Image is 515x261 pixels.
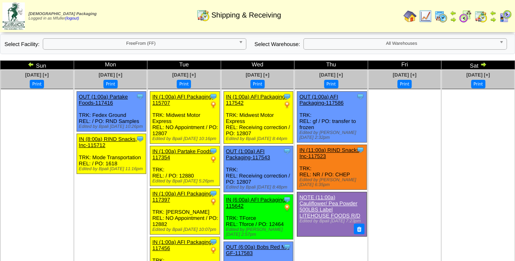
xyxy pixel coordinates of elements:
[152,136,219,141] div: Edited by Bpali [DATE] 10:16pm
[172,72,196,78] a: [DATE] [+]
[150,189,219,235] div: TRK: [PERSON_NAME] REL: NO Appointment / PO: 12882
[147,61,221,70] td: Tue
[490,10,496,16] img: arrowleft.gif
[294,61,368,70] td: Thu
[459,10,472,23] img: calendarblend.gif
[209,189,217,197] img: Tooltip
[356,92,364,101] img: Tooltip
[46,39,235,48] span: FreeFrom (FF)
[226,197,287,209] a: IN (6:00a) AFI Packaging-115642
[177,80,191,88] button: Print
[209,197,217,206] img: PO
[28,12,96,16] span: [DEMOGRAPHIC_DATA] Packaging
[480,61,487,68] img: arrowright.gif
[136,135,144,143] img: Tooltip
[226,227,293,237] div: Edited by [PERSON_NAME] [DATE] 2:57pm
[2,2,25,30] img: zoroco-logo-small.webp
[74,61,147,70] td: Mon
[393,72,416,78] a: [DATE] [+]
[103,80,118,88] button: Print
[150,92,219,144] div: TRK: Midwest Motor Express REL: NO Appointment / PO: 12807
[450,16,456,23] img: arrowright.gif
[197,9,210,22] img: calendarinout.gif
[283,204,291,212] img: PO
[152,239,213,251] a: IN (1:00a) AFI Packaging-117456
[299,194,360,219] a: NOTE (11:00a) Cauliflower/ Pea Powder 500LBS Label LITEHOUSE FOODS R/D
[307,39,496,48] span: All Warehouses
[209,101,217,109] img: PO
[283,243,291,251] img: Tooltip
[224,146,293,192] div: TRK: REL: Receiving correction / PO: 12807
[397,80,412,88] button: Print
[254,38,507,50] div: Select Warehouse:
[283,147,291,155] img: Tooltip
[283,195,291,204] img: Tooltip
[474,10,487,23] img: calendarinout.gif
[441,61,515,70] td: Sat
[434,10,447,23] img: calendarprod.gif
[299,94,343,106] a: OUT (1:00a) AFI Packaging-117586
[77,134,146,174] div: TRK: Mode Transportation REL: / PO: 1618
[211,11,281,20] span: Shipping & Receiving
[356,146,364,154] img: Tooltip
[299,219,364,224] div: Edited by Bpali [DATE] 7:23pm
[99,72,122,78] a: [DATE] [+]
[79,167,146,171] div: Edited by Bpali [DATE] 11:16pm
[226,148,270,160] a: OUT (1:00a) AFI Packaging-117543
[226,94,287,106] a: IN (1:00a) AFI Packaging-117542
[226,244,289,256] a: OUT (6:00a) Bobs Red Mill GF-117583
[0,61,74,70] td: Sun
[299,147,360,159] a: IN (11:00a) RIND Snacks, Inc-117523
[209,92,217,101] img: Tooltip
[490,16,496,23] img: arrowright.gif
[221,61,294,70] td: Wed
[471,80,485,88] button: Print
[209,238,217,246] img: Tooltip
[297,145,366,190] div: TRK: REL: NR / PO: CHEP
[283,101,291,109] img: PO
[79,124,146,129] div: Edited by Bpali [DATE] 10:26pm
[209,147,217,155] img: Tooltip
[209,155,217,163] img: PO
[450,10,456,16] img: arrowleft.gif
[299,178,366,187] div: Edited by [PERSON_NAME] [DATE] 6:35pm
[152,191,213,203] a: IN (1:00a) AFI Packaging-117397
[77,92,146,132] div: TRK: Fedex Ground REL: / PO: RND Samples
[419,10,432,23] img: line_graph.gif
[368,61,441,70] td: Fri
[245,72,269,78] a: [DATE] [+]
[150,146,219,186] div: TRK: REL: / PO: 12880
[324,80,338,88] button: Print
[354,224,364,234] button: Delete Note
[4,38,246,50] div: Select Facility:
[319,72,343,78] a: [DATE] [+]
[136,92,144,101] img: Tooltip
[226,136,293,141] div: Edited by Bpali [DATE] 8:44pm
[224,195,293,239] div: TRK: TForce REL: Tforce / PO: 12464
[209,246,217,254] img: PO
[283,92,291,101] img: Tooltip
[250,80,265,88] button: Print
[297,92,366,143] div: TRK: REL: gf / PO: transfer to frozen
[79,136,137,148] a: IN (8:00a) RIND Snacks, Inc-115712
[152,94,213,106] a: IN (1:00a) AFI Packaging-115707
[79,94,128,106] a: OUT (1:00a) Partake Foods-117416
[299,130,366,140] div: Edited by [PERSON_NAME] [DATE] 2:32pm
[466,72,490,78] a: [DATE] [+]
[226,185,293,190] div: Edited by Bpali [DATE] 8:48pm
[25,72,49,78] a: [DATE] [+]
[499,10,512,23] img: calendarcustomer.gif
[152,148,213,160] a: IN (1:00a) Partake Foods-117354
[28,61,34,68] img: arrowleft.gif
[65,16,79,21] a: (logout)
[152,227,219,232] div: Edited by Bpali [DATE] 10:07pm
[30,80,44,88] button: Print
[28,12,96,21] span: Logged in as Mfuller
